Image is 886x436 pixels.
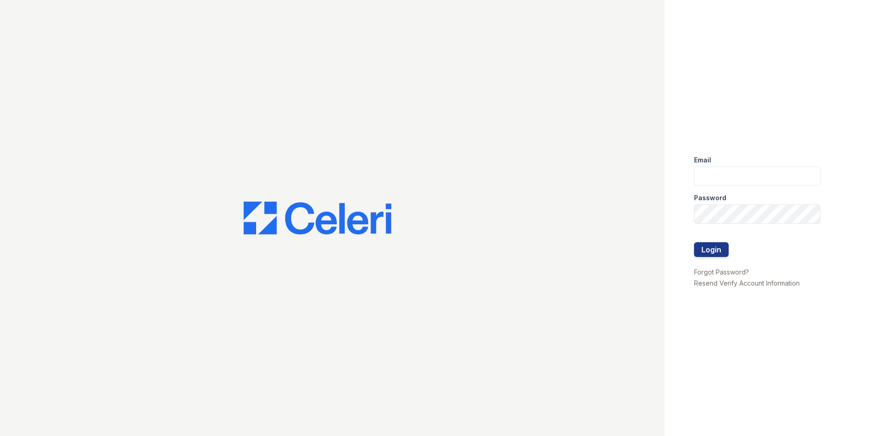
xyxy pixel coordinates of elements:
[694,193,726,203] label: Password
[244,202,391,235] img: CE_Logo_Blue-a8612792a0a2168367f1c8372b55b34899dd931a85d93a1a3d3e32e68fde9ad4.png
[694,268,749,276] a: Forgot Password?
[694,279,800,287] a: Resend Verify Account Information
[694,155,711,165] label: Email
[694,242,729,257] button: Login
